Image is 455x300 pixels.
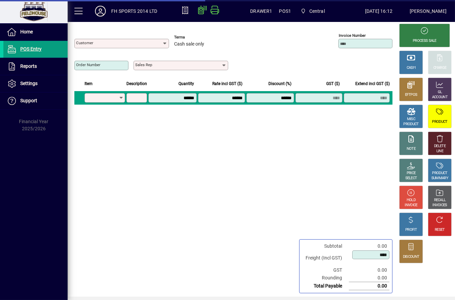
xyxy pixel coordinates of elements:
span: Central [309,6,325,17]
div: NOTE [407,146,415,152]
span: GST ($) [326,80,340,87]
div: PRODUCT [403,122,418,127]
span: Discount (%) [268,80,291,87]
div: DISCOUNT [403,254,419,260]
span: Extend incl GST ($) [355,80,390,87]
span: POS Entry [20,46,42,52]
div: EFTPOS [405,92,417,98]
span: Support [20,98,37,103]
span: Reports [20,63,37,69]
td: GST [302,266,349,274]
span: [DATE] 16:12 [348,6,409,17]
td: Rounding [302,274,349,282]
td: Total Payable [302,282,349,290]
div: DELETE [434,144,446,149]
span: Quantity [178,80,194,87]
span: POS1 [279,6,291,17]
div: ACCOUNT [432,95,448,100]
td: 0.00 [349,282,389,290]
td: 0.00 [349,274,389,282]
mat-label: Customer [76,40,93,45]
div: PRODUCT [432,119,447,125]
div: RESET [435,227,445,233]
td: Freight (Incl GST) [302,250,349,266]
span: Terms [174,35,215,39]
a: Home [3,24,68,40]
div: INVOICES [432,203,447,208]
mat-label: Invoice number [339,33,366,38]
td: 0.00 [349,242,389,250]
div: HOLD [407,198,415,203]
div: GL [438,90,442,95]
a: Support [3,92,68,109]
div: CASH [407,65,415,71]
div: PRODUCT [432,171,447,176]
div: INVOICE [405,203,417,208]
div: PRICE [407,171,416,176]
span: Cash sale only [174,42,204,47]
span: Central [298,5,328,17]
mat-label: Order number [76,62,100,67]
div: PROCESS SALE [413,38,436,44]
span: DRAWER1 [250,6,272,17]
a: Reports [3,58,68,75]
td: 0.00 [349,266,389,274]
div: PROFIT [405,227,417,233]
span: Rate incl GST ($) [212,80,242,87]
div: RECALL [434,198,446,203]
span: Settings [20,81,38,86]
button: Profile [90,5,111,17]
a: Settings [3,75,68,92]
div: SUMMARY [431,176,448,181]
div: MISC [407,117,415,122]
span: Description [126,80,147,87]
div: [PERSON_NAME] [410,6,447,17]
td: Subtotal [302,242,349,250]
mat-label: Sales rep [135,62,152,67]
span: Item [85,80,93,87]
span: Home [20,29,33,34]
div: LINE [436,149,443,154]
div: CHARGE [433,65,447,71]
div: FH SPORTS 2014 LTD [111,6,157,17]
div: SELECT [405,176,417,181]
